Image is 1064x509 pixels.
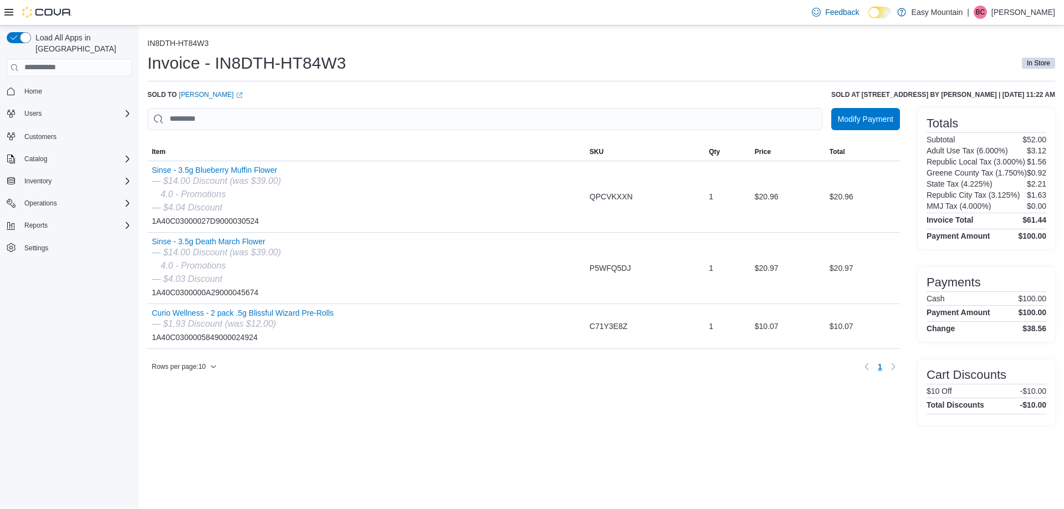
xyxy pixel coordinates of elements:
i: 4.0 - Promotions [161,261,226,270]
button: Catalog [20,152,52,166]
span: Customers [20,129,132,143]
h1: Invoice - IN8DTH-HT84W3 [147,52,346,74]
a: Customers [20,130,61,143]
span: Total [830,147,845,156]
p: $0.00 [1027,202,1046,210]
h3: Payments [927,276,981,289]
div: 1A40C0300000A29000045674 [152,237,281,299]
div: $20.96 [750,186,825,208]
h6: Cash [927,294,945,303]
div: — $14.00 Discount (was $39.00) [152,174,281,188]
button: Rows per page:10 [147,360,221,373]
h4: $100.00 [1018,232,1046,240]
button: Reports [20,219,52,232]
div: — $4.04 Discount [152,201,281,214]
span: Catalog [20,152,132,166]
button: Customers [2,128,136,144]
button: IN8DTH-HT84W3 [147,39,208,48]
h4: Invoice Total [927,215,974,224]
div: Sold to [147,90,243,99]
div: $20.97 [750,257,825,279]
h6: State Tax (4.225%) [927,179,993,188]
div: 1 [704,315,750,337]
h6: $10 Off [927,387,952,395]
span: Reports [20,219,132,232]
button: Inventory [20,174,56,188]
input: This is a search bar. As you type, the results lower in the page will automatically filter. [147,108,822,130]
div: 1 [704,186,750,208]
a: Home [20,85,47,98]
h4: Payment Amount [927,232,990,240]
h4: Payment Amount [927,308,990,317]
span: Inventory [20,174,132,188]
button: Sinse - 3.5g Death March Flower [152,237,281,246]
a: Settings [20,241,53,255]
p: [PERSON_NAME] [991,6,1055,19]
button: Catalog [2,151,136,167]
span: P5WFQ5DJ [590,261,631,275]
span: Home [20,84,132,98]
span: Reports [24,221,48,230]
div: — $4.03 Discount [152,273,281,286]
span: Home [24,87,42,96]
h6: Republic City Tax (3.125%) [927,191,1020,199]
a: [PERSON_NAME]External link [179,90,243,99]
span: Modify Payment [838,114,893,125]
h4: $61.44 [1022,215,1046,224]
span: Item [152,147,166,156]
span: Operations [20,197,132,210]
span: Feedback [825,7,859,18]
div: $20.97 [825,257,900,279]
h6: Sold at [STREET_ADDRESS] by [PERSON_NAME] | [DATE] 11:22 AM [831,90,1055,99]
p: $1.63 [1027,191,1046,199]
input: Dark Mode [868,7,892,18]
h3: Cart Discounts [927,368,1006,382]
button: Settings [2,240,136,256]
span: Operations [24,199,57,208]
nav: Complex example [7,79,132,285]
p: $0.92 [1027,168,1046,177]
h6: Adult Use Tax (6.000%) [927,146,1008,155]
button: Operations [20,197,62,210]
h4: $100.00 [1018,308,1046,317]
nav: Pagination for table: MemoryTable from EuiInMemoryTable [860,358,900,376]
h4: Total Discounts [927,400,984,409]
span: In Store [1022,58,1055,69]
span: Rows per page : 10 [152,362,206,371]
h6: Republic Local Tax (3.000%) [927,157,1025,166]
span: Inventory [24,177,52,186]
div: 1A40C0300005849000024924 [152,309,334,344]
h6: MMJ Tax (4.000%) [927,202,991,210]
img: Cova [22,7,72,18]
button: Previous page [860,360,873,373]
button: Item [147,143,585,161]
span: In Store [1027,58,1050,68]
button: SKU [585,143,704,161]
span: QPCVKXXN [590,190,633,203]
p: $1.56 [1027,157,1046,166]
div: Ben Clements [974,6,987,19]
button: Users [2,106,136,121]
button: Inventory [2,173,136,189]
span: SKU [590,147,603,156]
button: Qty [704,143,750,161]
span: Users [20,107,132,120]
button: Page 1 of 1 [873,358,887,376]
span: Settings [20,241,132,255]
ul: Pagination for table: MemoryTable from EuiInMemoryTable [873,358,887,376]
span: 1 [878,361,882,372]
button: Price [750,143,825,161]
span: C71Y3E8Z [590,320,627,333]
p: -$10.00 [1020,387,1046,395]
div: 1 [704,257,750,279]
div: — $1.93 Discount (was $12.00) [152,317,334,331]
span: Users [24,109,42,118]
button: Home [2,83,136,99]
svg: External link [236,92,243,99]
div: 1A40C03000027D9000030524 [152,166,281,228]
button: Users [20,107,46,120]
span: Catalog [24,155,47,163]
h4: $38.56 [1022,324,1046,333]
p: Easy Mountain [912,6,963,19]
